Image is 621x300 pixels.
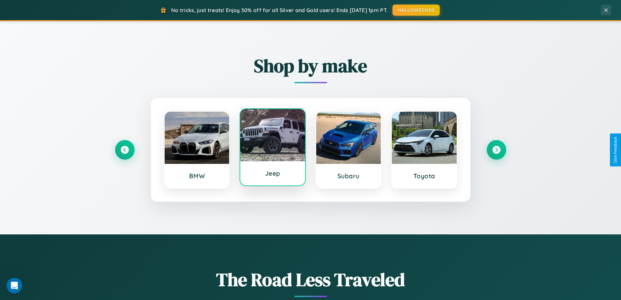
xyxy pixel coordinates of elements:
[398,172,450,180] h3: Toyota
[171,172,223,180] h3: BMW
[115,267,506,292] h1: The Road Less Traveled
[613,137,618,163] div: Give Feedback
[115,53,506,78] h2: Shop by make
[392,5,440,16] button: HALLOWEEN30
[247,169,299,177] h3: Jeep
[323,172,375,180] h3: Subaru
[171,7,388,13] span: No tricks, just treats! Enjoy 30% off for all Silver and Gold users! Ends [DATE] 1pm PT.
[7,278,22,293] iframe: Intercom live chat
